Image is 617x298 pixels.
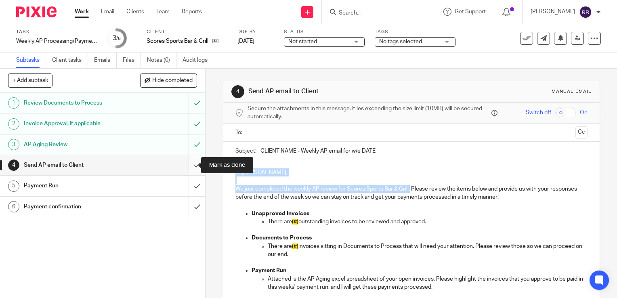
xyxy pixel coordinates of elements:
span: [DATE] [237,38,254,44]
h1: Payment Run [24,180,128,192]
div: 3 [8,139,19,150]
h1: Send AP email to Client [24,159,128,171]
span: Switch off [526,109,551,117]
label: Task [16,29,97,35]
span: Secure the attachments in this message. Files exceeding the size limit (10MB) will be secured aut... [248,105,489,121]
a: Files [123,52,141,68]
a: Notes (0) [147,52,176,68]
label: Status [284,29,365,35]
a: Email [101,8,114,16]
p: There are outstanding invoices to be reviewed and approved. [268,218,588,226]
div: 4 [8,159,19,171]
a: Work [75,8,89,16]
span: Hide completed [152,78,193,84]
h1: Payment confirmation [24,201,128,213]
div: 2 [8,118,19,130]
label: To: [235,128,244,136]
div: 5 [8,180,19,192]
small: /6 [116,36,121,41]
button: Cc [575,126,588,139]
input: Search [338,10,411,17]
div: Manual email [552,88,592,95]
span: No tags selected [379,39,422,44]
span: Not started [288,39,317,44]
img: svg%3E [579,6,592,19]
label: Due by [237,29,274,35]
strong: Payment Run [252,268,286,273]
a: Emails [94,52,117,68]
h1: Invoice Approval, if applicable [24,118,128,130]
a: Clients [126,8,144,16]
label: Client [147,29,227,35]
h1: AP Aging Review [24,139,128,151]
h1: Send AP email to Client [248,87,428,96]
button: + Add subtask [8,73,52,87]
div: 3 [113,34,121,43]
p: Hi [PERSON_NAME], [235,168,588,176]
strong: Documents to Process [252,235,312,241]
a: Audit logs [183,52,214,68]
a: Client tasks [52,52,88,68]
label: Tags [375,29,455,35]
a: Reports [182,8,202,16]
button: Hide completed [140,73,197,87]
h1: Review Documents to Process [24,97,128,109]
span: Get Support [455,9,486,15]
p: Scores Sports Bar & Grill [147,37,208,45]
div: 6 [8,201,19,212]
a: Subtasks [16,52,46,68]
span: (#) [292,219,298,225]
p: [PERSON_NAME] [531,8,575,16]
span: (#) [292,243,298,249]
strong: Unapproved Invoices [252,211,309,216]
img: Pixie [16,6,57,17]
div: 4 [231,85,244,98]
p: There are invoices sitting in Documents to Process that will need your attention. Please review t... [268,242,588,259]
div: 1 [8,97,19,109]
span: On [580,109,588,117]
p: Attached is the AP Aging excel spreadsheet of your open invoices. Please highlight the invoices t... [268,275,588,292]
div: Weekly AP Processing/Payment [16,37,97,45]
p: We just completed the weekly AP review for Scores Sports Bar & Grill. Please review the items bel... [235,185,588,201]
a: Team [156,8,170,16]
label: Subject: [235,147,256,155]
